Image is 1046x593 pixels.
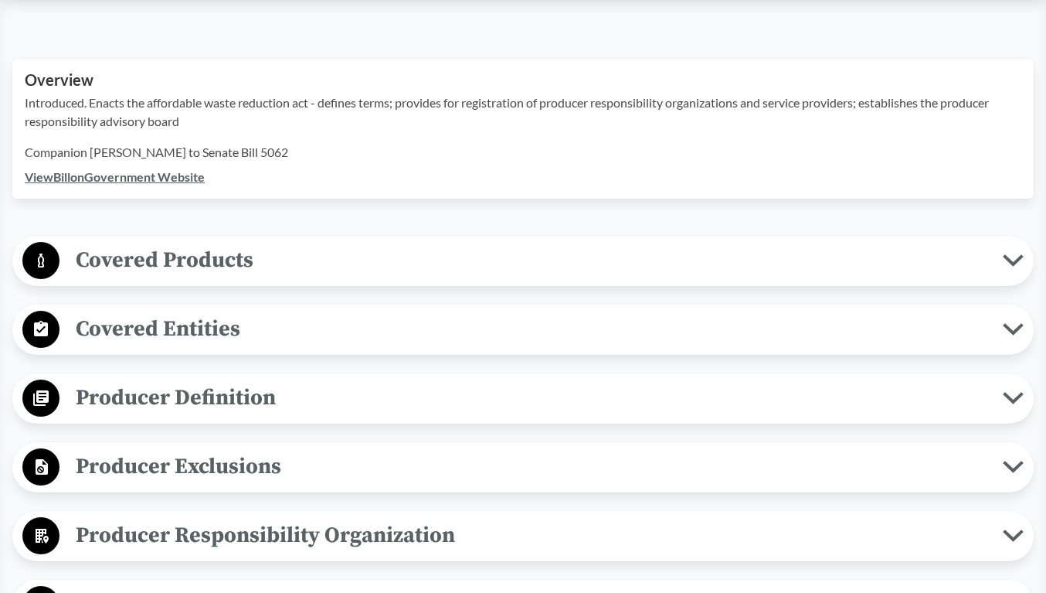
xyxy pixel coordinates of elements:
a: ViewBillonGovernment Website [25,169,205,184]
span: Producer Exclusions [59,449,1003,484]
span: Producer Responsibility Organization [59,518,1003,553]
p: Introduced. Enacts the affordable waste reduction act - defines terms; provides for registration ... [25,94,1021,131]
button: Covered Products [18,241,1028,281]
button: Producer Exclusions [18,448,1028,487]
button: Producer Responsibility Organization [18,516,1028,556]
p: Companion [PERSON_NAME] to Senate Bill 5062 [25,143,1021,162]
button: Producer Definition [18,379,1028,418]
span: Producer Definition [59,380,1003,415]
button: Covered Entities [18,310,1028,349]
span: Covered Products [59,243,1003,278]
h2: Overview [25,71,1021,89]
span: Covered Entities [59,312,1003,346]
